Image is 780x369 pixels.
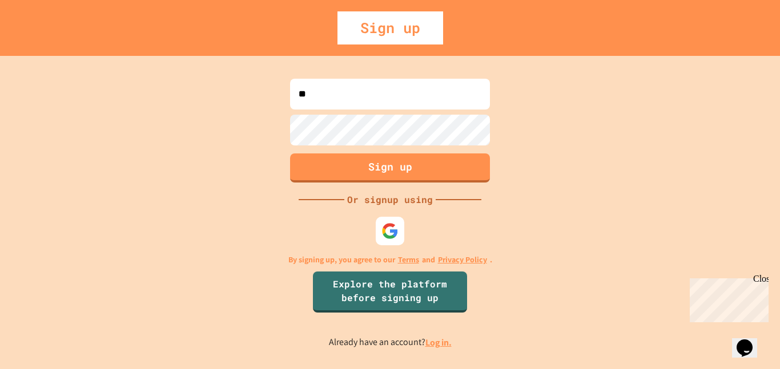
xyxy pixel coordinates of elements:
[290,153,490,183] button: Sign up
[329,335,452,350] p: Already have an account?
[344,193,436,206] div: Or signup using
[313,271,467,313] a: Explore the platform before signing up
[288,254,492,266] p: By signing up, you agree to our and .
[337,11,443,44] div: Sign up
[685,274,769,322] iframe: chat widget
[425,336,452,348] a: Log in.
[732,323,769,358] iframe: chat widget
[398,254,419,266] a: Terms
[381,222,399,240] img: google-icon.svg
[438,254,487,266] a: Privacy Policy
[5,5,79,72] div: Chat with us now!Close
